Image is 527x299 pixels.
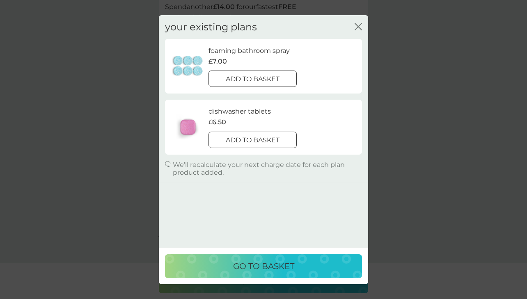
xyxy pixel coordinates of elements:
[209,71,297,87] button: add to basket
[226,135,280,146] p: add to basket
[209,56,227,67] p: £7.00
[209,106,271,117] p: dishwasher tablets
[165,254,362,278] button: go to basket
[226,74,280,84] p: add to basket
[165,21,257,33] h2: your existing plans
[209,46,290,56] p: foaming bathroom spray
[209,117,226,128] p: £6.50
[233,260,294,273] p: go to basket
[209,132,297,148] button: add to basket
[173,161,362,176] p: We’ll recalculate your next charge date for each plan product added.
[355,23,362,31] button: close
